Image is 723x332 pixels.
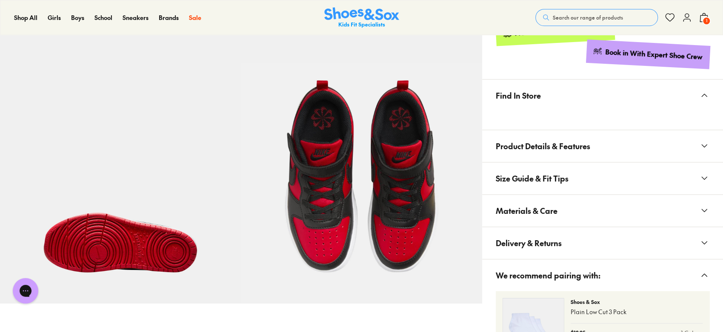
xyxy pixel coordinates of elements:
[496,263,600,288] span: We recommend pairing with:
[496,166,569,191] span: Size Guide & Fit Tips
[496,133,590,159] span: Product Details & Features
[324,7,399,28] img: SNS_Logo_Responsive.svg
[123,13,149,22] a: Sneakers
[586,39,710,68] a: Book in With Expert Shoe Crew
[496,198,557,223] span: Materials & Care
[14,13,37,22] a: Shop All
[9,275,43,306] iframe: Gorgias live chat messenger
[482,227,723,259] button: Delivery & Returns
[496,230,562,255] span: Delivery & Returns
[571,307,703,316] p: Plain Low Cut 3 Pack
[553,14,623,21] span: Search our range of products
[535,9,658,26] button: Search our range of products
[324,7,399,28] a: Shoes & Sox
[189,13,201,22] a: Sale
[241,63,482,304] img: 9-502019_1
[482,195,723,227] button: Materials & Care
[605,47,703,62] div: Book in With Expert Shoe Crew
[496,83,541,108] span: Find In Store
[699,8,709,27] button: 1
[482,162,723,194] button: Size Guide & Fit Tips
[496,111,709,119] iframe: Find in Store
[482,259,723,291] button: We recommend pairing with:
[571,298,703,306] p: Shoes & Sox
[71,13,84,22] a: Boys
[94,13,112,22] a: School
[482,130,723,162] button: Product Details & Features
[48,13,61,22] a: Girls
[482,79,723,111] button: Find In Store
[702,17,711,25] span: 1
[159,13,179,22] a: Brands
